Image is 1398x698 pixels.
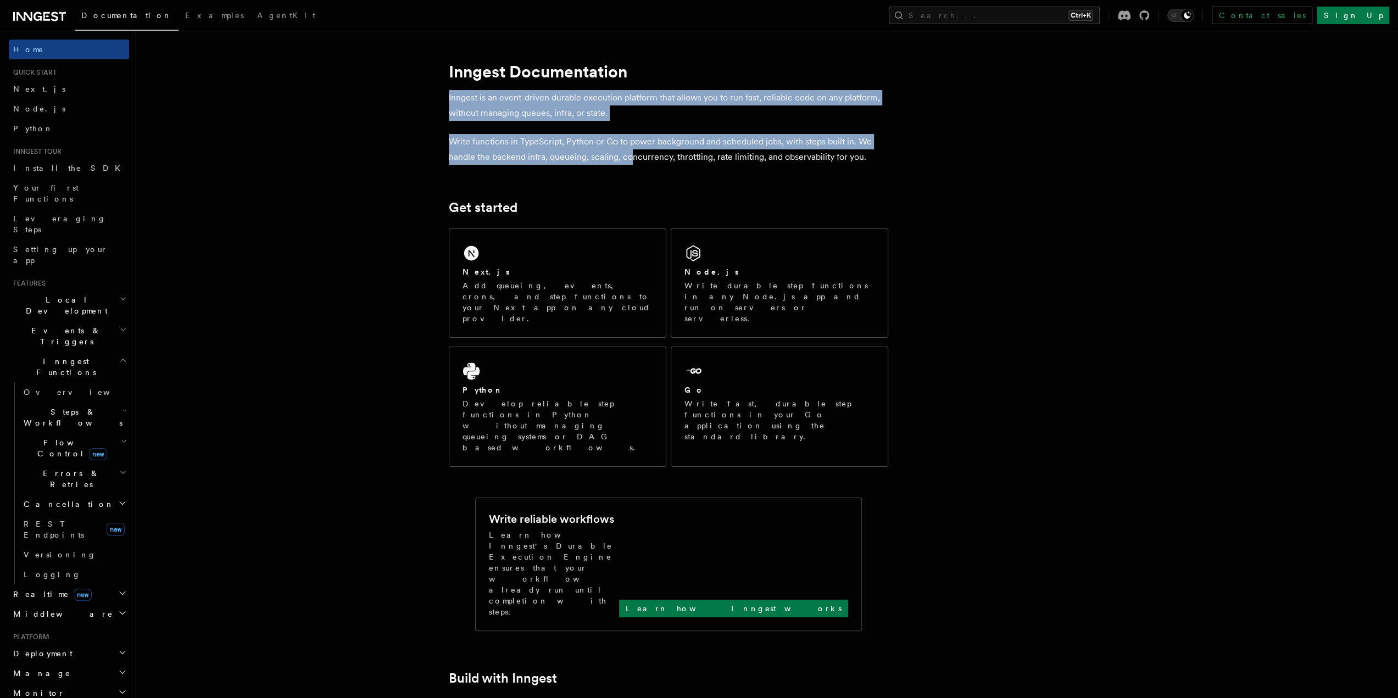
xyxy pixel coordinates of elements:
p: Learn how Inngest's Durable Execution Engine ensures that your workflow already run until complet... [489,529,619,617]
a: Logging [19,565,129,584]
span: Steps & Workflows [19,406,122,428]
button: Manage [9,663,129,683]
button: Flow Controlnew [19,433,129,464]
span: new [89,448,107,460]
p: Inngest is an event-driven durable execution platform that allows you to run fast, reliable code ... [449,90,888,121]
span: Features [9,279,46,288]
a: Leveraging Steps [9,209,129,239]
span: Deployment [9,648,73,659]
span: Cancellation [19,499,114,510]
h2: Write reliable workflows [489,511,614,527]
a: Get started [449,200,517,215]
a: Home [9,40,129,59]
span: Leveraging Steps [13,214,106,234]
a: Learn how Inngest works [619,600,848,617]
a: Install the SDK [9,158,129,178]
span: Examples [185,11,244,20]
h2: Node.js [684,266,739,277]
a: REST Endpointsnew [19,514,129,545]
span: Manage [9,668,71,679]
span: Setting up your app [13,245,108,265]
button: Inngest Functions [9,351,129,382]
p: Write durable step functions in any Node.js app and run on servers or serverless. [684,280,875,324]
span: Overview [24,388,137,397]
span: Middleware [9,608,113,619]
div: Inngest Functions [9,382,129,584]
span: Node.js [13,104,65,113]
span: Documentation [81,11,172,20]
button: Local Development [9,290,129,321]
span: Errors & Retries [19,468,119,490]
p: Write fast, durable step functions in your Go application using the standard library. [684,398,875,442]
span: Your first Functions [13,183,79,203]
a: Setting up your app [9,239,129,270]
span: Install the SDK [13,164,127,172]
span: AgentKit [257,11,315,20]
a: Node.js [9,99,129,119]
kbd: Ctrl+K [1068,10,1093,21]
a: Build with Inngest [449,671,557,686]
span: REST Endpoints [24,520,84,539]
a: Overview [19,382,129,402]
span: Inngest Functions [9,356,119,378]
span: Logging [24,570,81,579]
button: Search...Ctrl+K [889,7,1100,24]
a: Contact sales [1212,7,1312,24]
a: Versioning [19,545,129,565]
p: Learn how Inngest works [626,603,842,614]
span: Versioning [24,550,96,559]
a: Node.jsWrite durable step functions in any Node.js app and run on servers or serverless. [671,228,888,338]
span: new [74,589,92,601]
a: Sign Up [1317,7,1389,24]
span: Inngest tour [9,147,62,156]
button: Events & Triggers [9,321,129,351]
span: Next.js [13,85,65,93]
a: GoWrite fast, durable step functions in your Go application using the standard library. [671,347,888,467]
span: Platform [9,633,49,641]
button: Steps & Workflows [19,402,129,433]
button: Cancellation [19,494,129,514]
button: Errors & Retries [19,464,129,494]
a: Examples [179,3,250,30]
a: Next.js [9,79,129,99]
span: Local Development [9,294,120,316]
a: Python [9,119,129,138]
button: Toggle dark mode [1167,9,1194,22]
button: Realtimenew [9,584,129,604]
p: Write functions in TypeScript, Python or Go to power background and scheduled jobs, with steps bu... [449,134,888,165]
span: Quick start [9,68,57,77]
a: Your first Functions [9,178,129,209]
h2: Next.js [463,266,510,277]
span: Python [13,124,53,133]
h1: Inngest Documentation [449,62,888,81]
span: Home [13,44,44,55]
span: new [107,523,125,536]
h2: Go [684,384,704,395]
span: Flow Control [19,437,121,459]
a: Next.jsAdd queueing, events, crons, and step functions to your Next app on any cloud provider. [449,228,666,338]
a: AgentKit [250,3,322,30]
a: PythonDevelop reliable step functions in Python without managing queueing systems or DAG based wo... [449,347,666,467]
span: Realtime [9,589,92,600]
a: Documentation [75,3,179,31]
button: Middleware [9,604,129,624]
p: Add queueing, events, crons, and step functions to your Next app on any cloud provider. [463,280,653,324]
p: Develop reliable step functions in Python without managing queueing systems or DAG based workflows. [463,398,653,453]
span: Events & Triggers [9,325,120,347]
button: Deployment [9,644,129,663]
h2: Python [463,384,503,395]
